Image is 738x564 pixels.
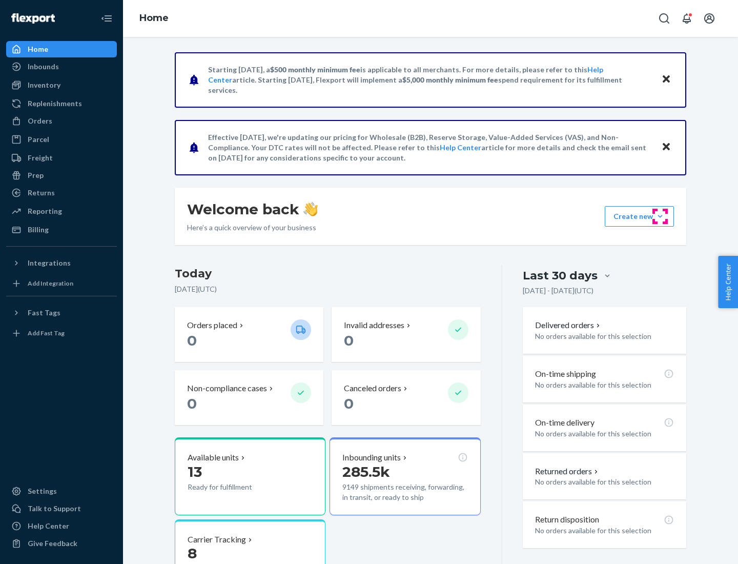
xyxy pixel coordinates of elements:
[6,255,117,271] button: Integrations
[676,8,697,29] button: Open notifications
[28,329,65,337] div: Add Fast Tag
[175,437,325,515] button: Available units13Ready for fulfillment
[188,452,239,464] p: Available units
[344,332,354,349] span: 0
[718,256,738,308] button: Help Center
[6,535,117,552] button: Give Feedback
[654,8,674,29] button: Open Search Box
[188,463,202,480] span: 13
[6,518,117,534] a: Help Center
[187,319,237,331] p: Orders placed
[6,113,117,129] a: Orders
[187,332,197,349] span: 0
[28,503,81,514] div: Talk to Support
[6,58,117,75] a: Inbounds
[523,286,593,296] p: [DATE] - [DATE] ( UTC )
[6,483,117,499] a: Settings
[523,268,598,284] div: Last 30 days
[187,395,197,412] span: 0
[28,308,60,318] div: Fast Tags
[303,202,318,216] img: hand-wave emoji
[6,95,117,112] a: Replenishments
[535,319,602,331] button: Delivered orders
[28,116,52,126] div: Orders
[342,482,467,502] p: 9149 shipments receiving, forwarding, in transit, or ready to ship
[28,279,73,288] div: Add Integration
[535,368,596,380] p: On-time shipping
[6,41,117,57] a: Home
[28,538,77,549] div: Give Feedback
[28,153,53,163] div: Freight
[6,131,117,148] a: Parcel
[6,203,117,219] a: Reporting
[6,325,117,341] a: Add Fast Tag
[535,466,600,477] button: Returned orders
[535,526,674,536] p: No orders available for this selection
[6,77,117,93] a: Inventory
[28,98,82,109] div: Replenishments
[270,65,360,74] span: $500 monthly minimum fee
[6,275,117,292] a: Add Integration
[139,12,169,24] a: Home
[188,534,246,546] p: Carrier Tracking
[188,545,197,562] span: 8
[96,8,117,29] button: Close Navigation
[332,370,480,425] button: Canceled orders 0
[175,370,323,425] button: Non-compliance cases 0
[344,382,401,394] p: Canceled orders
[28,225,49,235] div: Billing
[28,44,48,54] div: Home
[175,284,481,294] p: [DATE] ( UTC )
[175,307,323,362] button: Orders placed 0
[28,170,44,180] div: Prep
[175,266,481,282] h3: Today
[6,150,117,166] a: Freight
[28,521,69,531] div: Help Center
[11,13,55,24] img: Flexport logo
[208,65,651,95] p: Starting [DATE], a is applicable to all merchants. For more details, please refer to this article...
[28,206,62,216] div: Reporting
[402,75,498,84] span: $5,000 monthly minimum fee
[6,167,117,184] a: Prep
[699,8,720,29] button: Open account menu
[6,305,117,321] button: Fast Tags
[535,331,674,341] p: No orders available for this selection
[6,221,117,238] a: Billing
[344,395,354,412] span: 0
[660,72,673,87] button: Close
[332,307,480,362] button: Invalid addresses 0
[605,206,674,227] button: Create new
[6,500,117,517] a: Talk to Support
[208,132,651,163] p: Effective [DATE], we're updating our pricing for Wholesale (B2B), Reserve Storage, Value-Added Se...
[187,200,318,218] h1: Welcome back
[535,417,594,429] p: On-time delivery
[28,188,55,198] div: Returns
[28,486,57,496] div: Settings
[28,62,59,72] div: Inbounds
[131,4,177,33] ol: breadcrumbs
[440,143,481,152] a: Help Center
[535,477,674,487] p: No orders available for this selection
[535,380,674,390] p: No orders available for this selection
[187,223,318,233] p: Here’s a quick overview of your business
[342,452,401,464] p: Inbounding units
[342,463,390,480] span: 285.5k
[28,134,49,145] div: Parcel
[188,482,282,492] p: Ready for fulfillment
[187,382,267,394] p: Non-compliance cases
[660,140,673,155] button: Close
[344,319,404,331] p: Invalid addresses
[28,258,71,268] div: Integrations
[535,514,599,526] p: Return disposition
[535,429,674,439] p: No orders available for this selection
[28,80,60,90] div: Inventory
[330,437,480,515] button: Inbounding units285.5k9149 shipments receiving, forwarding, in transit, or ready to ship
[6,185,117,201] a: Returns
